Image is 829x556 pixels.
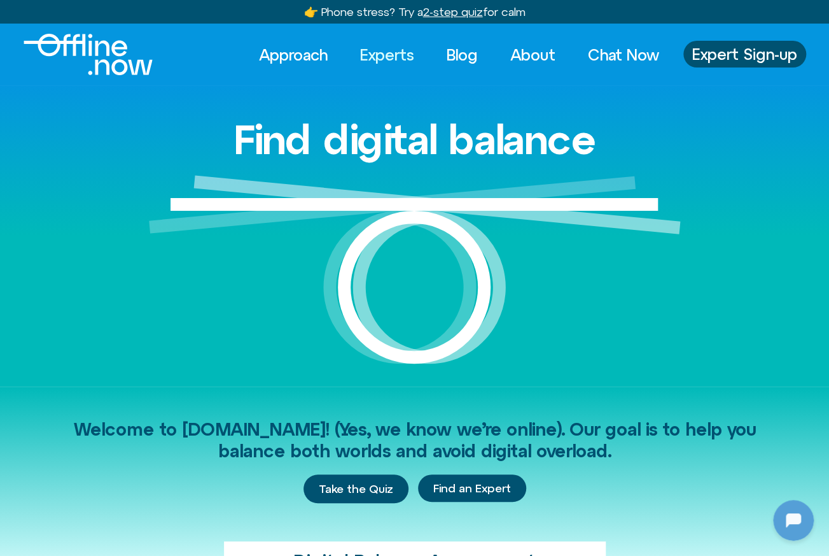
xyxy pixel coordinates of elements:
a: Expert Sign-up [683,41,806,68]
img: N5FCcHC.png [3,366,21,383]
p: I'd like to be in bed by 10, reading, asleep by 10:30. Help me make a plan. [51,152,242,182]
h1: Find digital balance [233,117,596,162]
a: Take the Quiz [303,474,408,504]
iframe: Botpress [773,500,814,541]
h2: [DOMAIN_NAME] [38,8,195,25]
span: Take the Quiz [319,482,393,496]
a: 👉 Phone stress? Try a2-step quizfor calm [304,5,526,18]
u: 2-step quiz [423,5,483,18]
img: N5FCcHC.png [3,117,21,135]
span: Find an Expert [433,482,511,495]
span: Expert Sign-up [692,46,797,62]
p: Looks like you’ve stepped away. No rush—just message me when you’re ready! [36,332,227,378]
a: Find an Expert [418,474,526,503]
img: N5FCcHC.png [11,6,32,27]
a: Chat Now [576,41,671,69]
svg: Voice Input Button [218,406,238,427]
svg: Close Chatbot Button [222,6,244,27]
p: Sounds like late-night phone use is making workdays tougher. Let’s think about one small tweak yo... [36,8,227,130]
img: offline.now [24,34,153,75]
svg: Restart Conversation Button [200,6,222,27]
button: Expand Header Button [3,3,251,30]
a: About [499,41,567,69]
p: That’s an awesome goal! Let’s break it into steps. What’s one small thing you could do to start w... [36,204,227,311]
span: Welcome to [DOMAIN_NAME]! (Yes, we know we’re online). Our goal is to help you balance both world... [73,419,756,461]
div: Logo [24,34,131,75]
a: Approach [247,41,339,69]
img: N5FCcHC.png [3,298,21,316]
a: Blog [435,41,489,69]
nav: Menu [247,41,671,69]
a: Experts [349,41,426,69]
textarea: Message Input [22,410,197,423]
